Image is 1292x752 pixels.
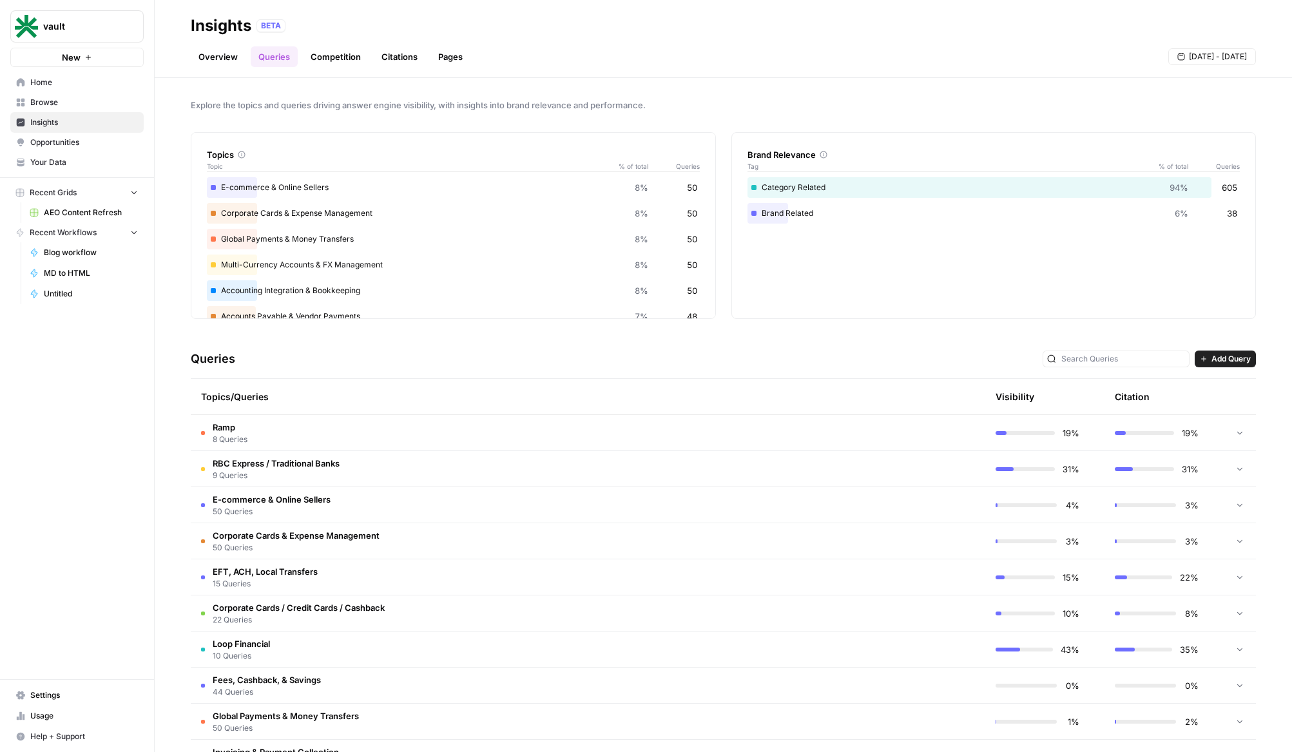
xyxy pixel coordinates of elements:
button: Help + Support [10,726,144,747]
button: Workspace: vault [10,10,144,43]
span: 8% [1184,607,1199,620]
span: Tag [747,161,1150,171]
span: 4% [1065,499,1079,512]
span: % of total [1150,161,1188,171]
span: 3% [1184,499,1199,512]
span: Queries [648,161,700,171]
div: Citation [1115,379,1150,414]
div: Topics [207,148,700,161]
span: 9 Queries [213,470,340,481]
div: Category Related [747,177,1240,198]
a: Pages [430,46,470,67]
span: Explore the topics and queries driving answer engine visibility, with insights into brand relevan... [191,99,1256,111]
span: 48 [687,310,697,323]
span: 605 [1222,181,1237,194]
span: Fees, Cashback, & Savings [213,673,321,686]
span: 50 Queries [213,722,359,734]
span: E-commerce & Online Sellers [213,493,331,506]
span: Corporate Cards / Credit Cards / Cashback [213,601,385,614]
span: 50 Queries [213,506,331,517]
span: Corporate Cards & Expense Management [213,529,380,542]
div: Accounting Integration & Bookkeeping [207,280,700,301]
span: 50 [687,181,697,194]
a: Queries [251,46,298,67]
span: 0% [1184,679,1199,692]
span: 3% [1065,535,1079,548]
span: 19% [1182,427,1199,439]
input: Search Queries [1061,352,1185,365]
span: 44 Queries [213,686,321,698]
span: Home [30,77,138,88]
a: Blog workflow [24,242,144,263]
span: Ramp [213,421,247,434]
span: vault [43,20,121,33]
span: EFT, ACH, Local Transfers [213,565,318,578]
span: Usage [30,710,138,722]
span: 15 Queries [213,578,318,590]
span: Settings [30,689,138,701]
span: 8 Queries [213,434,247,445]
span: 35% [1180,643,1199,656]
span: MD to HTML [44,267,138,279]
span: 50 [687,233,697,246]
span: New [62,51,81,64]
button: Recent Grids [10,183,144,202]
span: Blog workflow [44,247,138,258]
span: 19% [1063,427,1079,439]
div: E-commerce & Online Sellers [207,177,700,198]
span: % of total [610,161,648,171]
span: 31% [1182,463,1199,476]
button: Recent Workflows [10,223,144,242]
span: 22% [1180,571,1199,584]
div: Accounts Payable & Vendor Payments [207,306,700,327]
span: 50 [687,258,697,271]
span: Queries [1188,161,1240,171]
button: [DATE] - [DATE] [1168,48,1256,65]
a: Insights [10,112,144,133]
span: 50 [687,207,697,220]
a: Overview [191,46,246,67]
span: 8% [635,207,648,220]
span: Loop Financial [213,637,270,650]
h3: Queries [191,350,235,368]
span: Opportunities [30,137,138,148]
span: 50 [687,284,697,297]
a: Browse [10,92,144,113]
span: 43% [1061,643,1079,656]
div: Multi-Currency Accounts & FX Management [207,255,700,275]
span: Recent Grids [30,187,77,198]
a: Opportunities [10,132,144,153]
span: 1% [1065,715,1079,728]
span: Insights [30,117,138,128]
div: Topics/Queries [201,379,853,414]
span: 22 Queries [213,614,385,626]
a: MD to HTML [24,263,144,284]
span: Topic [207,161,610,171]
span: [DATE] - [DATE] [1189,51,1247,63]
span: 94% [1170,181,1188,194]
span: Add Query [1211,353,1251,365]
span: 8% [635,233,648,246]
div: Insights [191,15,251,36]
div: Visibility [996,390,1034,403]
span: Browse [30,97,138,108]
span: 8% [635,284,648,297]
span: 0% [1065,679,1079,692]
a: Citations [374,46,425,67]
div: Corporate Cards & Expense Management [207,203,700,224]
span: Your Data [30,157,138,168]
span: 3% [1184,535,1199,548]
div: Brand Related [747,203,1240,224]
span: 7% [635,310,648,323]
span: 6% [1175,207,1188,220]
button: Add Query [1195,351,1256,367]
img: vault Logo [15,15,38,38]
span: 10 Queries [213,650,270,662]
a: Settings [10,685,144,706]
button: New [10,48,144,67]
div: BETA [256,19,285,32]
span: 2% [1184,715,1199,728]
span: 38 [1227,207,1237,220]
a: Your Data [10,152,144,173]
span: 31% [1063,463,1079,476]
